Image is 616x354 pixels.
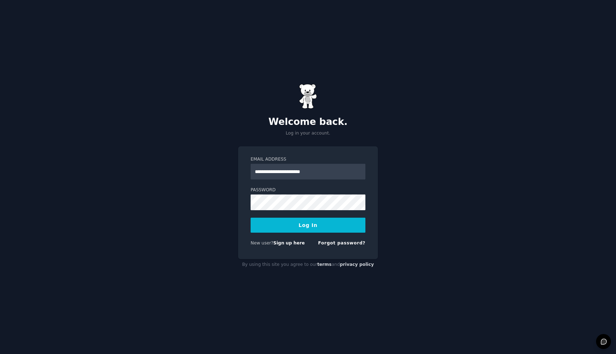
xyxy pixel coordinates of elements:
[251,187,365,193] label: Password
[251,156,365,163] label: Email Address
[317,262,332,267] a: terms
[340,262,374,267] a: privacy policy
[299,84,317,109] img: Gummy Bear
[238,259,378,270] div: By using this site you agree to our and
[318,241,365,246] a: Forgot password?
[238,130,378,137] p: Log in your account.
[273,241,305,246] a: Sign up here
[238,116,378,128] h2: Welcome back.
[251,218,365,233] button: Log In
[251,241,273,246] span: New user?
